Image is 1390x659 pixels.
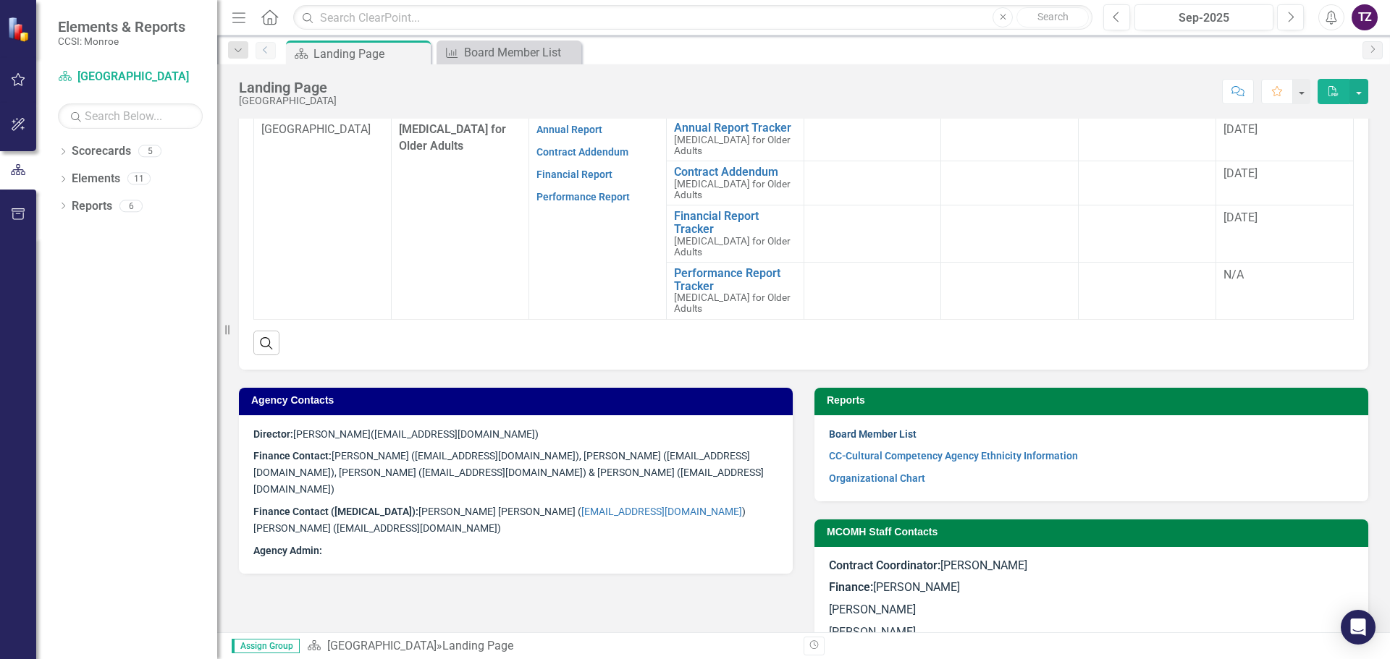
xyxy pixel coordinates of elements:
[829,580,873,594] strong: Finance:
[239,95,337,106] div: [GEOGRAPHIC_DATA]
[674,166,796,179] a: Contract Addendum
[127,173,151,185] div: 11
[1079,117,1216,161] td: Double-Click to Edit
[536,124,602,135] a: Annual Report
[253,428,371,440] span: [PERSON_NAME]
[536,191,630,203] a: Performance Report
[1223,166,1258,180] span: [DATE]
[536,169,612,180] a: Financial Report
[827,527,1361,537] h3: MCOMH Staff Contacts
[58,18,185,35] span: Elements & Reports
[251,395,785,406] h3: Agency Contacts
[72,171,120,187] a: Elements
[941,161,1079,205] td: Double-Click to Edit
[293,5,1092,30] input: Search ClearPoint...
[1037,11,1069,22] span: Search
[941,117,1079,161] td: Double-Click to Edit
[1016,7,1089,27] button: Search
[581,506,742,517] a: [EMAIL_ADDRESS][DOMAIN_NAME]
[829,428,917,440] a: Board Member List
[829,558,940,572] strong: Contract Coordinator:
[536,146,628,158] a: Contract Addendum
[119,200,143,212] div: 6
[253,450,764,495] span: [PERSON_NAME] ([EMAIL_ADDRESS][DOMAIN_NAME]), [PERSON_NAME] ([EMAIL_ADDRESS][DOMAIN_NAME]), [PERS...
[941,263,1079,320] td: Double-Click to Edit
[307,638,793,655] div: »
[1079,161,1216,205] td: Double-Click to Edit
[674,292,791,314] span: [MEDICAL_DATA] for Older Adults
[440,43,578,61] a: Board Member List
[239,80,337,95] div: Landing Page
[327,639,437,652] a: [GEOGRAPHIC_DATA]
[253,506,418,517] strong: Finance Contact ([MEDICAL_DATA]):
[7,17,33,42] img: ClearPoint Strategy
[72,143,131,160] a: Scorecards
[58,35,185,47] small: CCSI: Monroe
[1341,610,1376,645] div: Open Intercom Messenger
[58,103,203,129] input: Search Below...
[399,122,506,153] span: [MEDICAL_DATA] for Older Adults
[253,450,332,462] strong: Finance Contact:
[138,145,161,158] div: 5
[829,599,1354,621] p: [PERSON_NAME]
[1352,4,1378,30] button: TZ
[674,267,796,292] a: Performance Report Tracker
[464,43,578,61] div: Board Member List
[1079,205,1216,263] td: Double-Click to Edit
[1223,211,1258,224] span: [DATE]
[674,122,796,135] a: Annual Report Tracker
[674,235,791,258] span: [MEDICAL_DATA] for Older Adults
[829,472,925,484] a: Organizational Chart
[1079,263,1216,320] td: Double-Click to Edit
[253,428,293,440] strong: Director:
[1223,267,1346,284] div: N/A
[666,117,804,161] td: Double-Click to Edit Right Click for Context Menu
[1140,9,1268,27] div: Sep-2025
[941,205,1079,263] td: Double-Click to Edit
[1223,122,1258,136] span: [DATE]
[666,263,804,320] td: Double-Click to Edit Right Click for Context Menu
[829,558,1027,572] span: [PERSON_NAME]
[674,210,796,235] a: Financial Report Tracker
[442,639,513,652] div: Landing Page
[58,69,203,85] a: [GEOGRAPHIC_DATA]
[829,577,1354,599] p: [PERSON_NAME]
[666,205,804,263] td: Double-Click to Edit Right Click for Context Menu
[72,198,112,215] a: Reports
[371,428,539,440] span: ([EMAIL_ADDRESS][DOMAIN_NAME])
[666,161,804,205] td: Double-Click to Edit Right Click for Context Menu
[1134,4,1273,30] button: Sep-2025
[261,122,384,138] p: [GEOGRAPHIC_DATA]
[827,395,1361,406] h3: Reports
[253,545,322,556] strong: Agency Admin:
[253,506,746,534] span: [PERSON_NAME] [PERSON_NAME] ( ) [PERSON_NAME] ([EMAIL_ADDRESS][DOMAIN_NAME])
[829,450,1078,462] a: CC-Cultural Competency Agency Ethnicity Information
[674,134,791,156] span: [MEDICAL_DATA] for Older Adults
[232,639,300,653] span: Assign Group
[829,621,1354,644] p: [PERSON_NAME]
[674,178,791,200] span: [MEDICAL_DATA] for Older Adults
[313,45,427,63] div: Landing Page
